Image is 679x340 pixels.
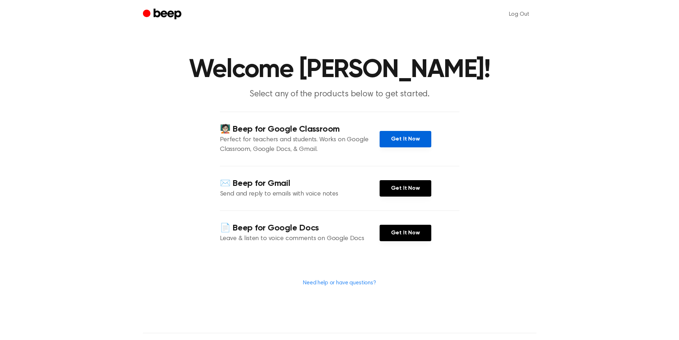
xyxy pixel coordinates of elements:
[157,57,522,83] h1: Welcome [PERSON_NAME]!
[380,225,431,241] a: Get It Now
[220,123,380,135] h4: 🧑🏻‍🏫 Beep for Google Classroom
[143,7,183,21] a: Beep
[220,178,380,189] h4: ✉️ Beep for Gmail
[380,180,431,197] a: Get It Now
[220,135,380,154] p: Perfect for teachers and students. Works on Google Classroom, Google Docs, & Gmail.
[220,234,380,244] p: Leave & listen to voice comments on Google Docs
[203,88,477,100] p: Select any of the products below to get started.
[380,131,431,147] a: Get It Now
[220,189,380,199] p: Send and reply to emails with voice notes
[303,280,376,286] a: Need help or have questions?
[220,222,380,234] h4: 📄 Beep for Google Docs
[502,6,536,23] a: Log Out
